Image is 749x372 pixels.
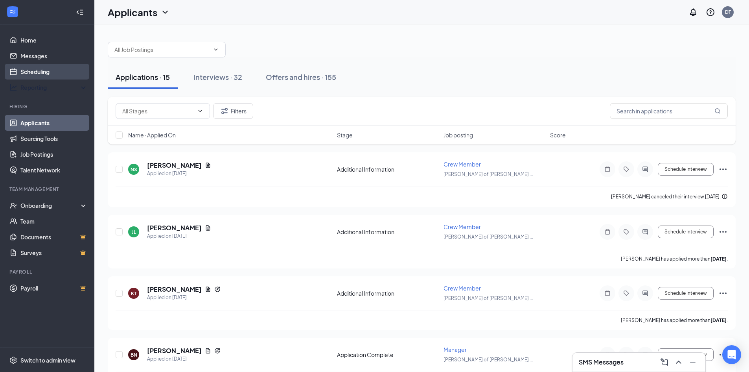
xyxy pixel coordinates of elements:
[131,352,137,358] div: BN
[147,170,211,178] div: Applied on [DATE]
[444,161,481,168] span: Crew Member
[640,229,650,235] svg: ActiveChat
[444,346,467,353] span: Manager
[658,226,714,238] button: Schedule Interview
[20,229,88,245] a: DocumentsCrown
[658,163,714,176] button: Schedule Interview
[132,229,136,235] div: JL
[147,224,202,232] h5: [PERSON_NAME]
[718,165,728,174] svg: Ellipses
[9,268,86,275] div: Payroll
[658,348,714,361] button: Schedule Interview
[337,289,439,297] div: Additional Information
[622,352,631,358] svg: Tag
[20,202,81,209] div: Onboarding
[710,256,727,262] b: [DATE]
[718,289,728,298] svg: Ellipses
[20,280,88,296] a: PayrollCrown
[337,131,353,139] span: Stage
[337,228,439,236] div: Additional Information
[672,356,685,368] button: ChevronUp
[674,357,683,367] svg: ChevronUp
[9,186,86,192] div: Team Management
[9,202,17,209] svg: UserCheck
[76,8,84,16] svg: Collapse
[213,46,219,53] svg: ChevronDown
[622,229,631,235] svg: Tag
[147,294,221,302] div: Applied on [DATE]
[688,357,697,367] svg: Minimize
[640,290,650,296] svg: ActiveChat
[205,162,211,168] svg: Document
[721,193,728,200] svg: Info
[622,290,631,296] svg: Tag
[193,72,242,82] div: Interviews · 32
[266,72,336,82] div: Offers and hires · 155
[20,115,88,131] a: Applicants
[122,107,194,115] input: All Stages
[213,103,253,119] button: Filter Filters
[20,32,88,48] a: Home
[147,161,202,170] h5: [PERSON_NAME]
[444,131,473,139] span: Job posting
[114,45,210,54] input: All Job Postings
[20,213,88,229] a: Team
[621,255,728,262] p: [PERSON_NAME] has applied more than .
[20,83,88,91] div: Reporting
[444,234,533,240] span: [PERSON_NAME] of [PERSON_NAME] ...
[205,225,211,231] svg: Document
[658,287,714,300] button: Schedule Interview
[640,352,650,358] svg: ActiveChat
[147,232,211,240] div: Applied on [DATE]
[660,357,669,367] svg: ComposeMessage
[9,356,17,364] svg: Settings
[688,7,698,17] svg: Notifications
[131,290,136,297] div: KT
[610,103,728,119] input: Search in applications
[444,295,533,301] span: [PERSON_NAME] of [PERSON_NAME] ...
[128,131,176,139] span: Name · Applied On
[640,166,650,172] svg: ActiveChat
[205,286,211,292] svg: Document
[444,285,481,292] span: Crew Member
[20,245,88,261] a: SurveysCrown
[603,229,612,235] svg: Note
[9,83,17,91] svg: Analysis
[686,356,699,368] button: Minimize
[444,171,533,177] span: [PERSON_NAME] of [PERSON_NAME] ...
[147,285,202,294] h5: [PERSON_NAME]
[611,193,728,201] div: [PERSON_NAME] canceled their interview [DATE].
[20,146,88,162] a: Job Postings
[20,356,75,364] div: Switch to admin view
[214,286,221,292] svg: Reapply
[444,223,481,230] span: Crew Member
[9,103,86,110] div: Hiring
[20,131,88,146] a: Sourcing Tools
[603,166,612,172] svg: Note
[160,7,170,17] svg: ChevronDown
[718,350,728,359] svg: Ellipses
[622,166,631,172] svg: Tag
[550,131,566,139] span: Score
[658,356,671,368] button: ComposeMessage
[706,7,715,17] svg: QuestionInfo
[725,9,731,15] div: DT
[20,64,88,80] a: Scheduling
[337,165,439,173] div: Additional Information
[131,166,137,173] div: NS
[20,162,88,178] a: Talent Network
[718,227,728,237] svg: Ellipses
[20,48,88,64] a: Messages
[579,358,624,366] h3: SMS Messages
[147,346,202,355] h5: [PERSON_NAME]
[108,6,157,19] h1: Applicants
[444,357,533,363] span: [PERSON_NAME] of [PERSON_NAME] ...
[116,72,170,82] div: Applications · 15
[147,355,221,363] div: Applied on [DATE]
[714,108,721,114] svg: MagnifyingGlass
[214,348,221,354] svg: Reapply
[220,106,229,116] svg: Filter
[710,317,727,323] b: [DATE]
[621,317,728,324] p: [PERSON_NAME] has applied more than .
[603,352,612,358] svg: Note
